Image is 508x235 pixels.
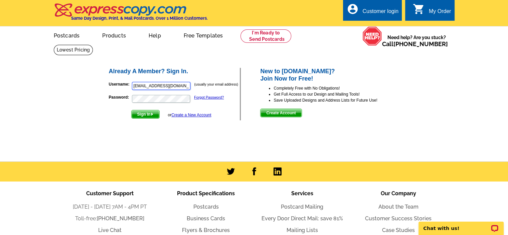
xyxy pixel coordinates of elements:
button: Create Account [260,109,302,117]
a: Mailing Lists [287,227,318,233]
span: Sign In [132,110,159,118]
li: Get Full Access to our Design and Mailing Tools! [274,91,400,97]
small: (usually your email address) [194,82,238,86]
li: Completely Free with No Obligations! [274,85,400,91]
li: Toll-free: [62,215,158,223]
i: account_circle [346,3,358,15]
span: Need help? Are you stuck? [382,34,451,47]
a: account_circle Customer login [346,7,398,16]
span: Customer Support [86,190,134,197]
div: or [168,112,211,118]
iframe: LiveChat chat widget [414,214,508,235]
a: Case Studies [382,227,415,233]
a: [PHONE_NUMBER] [393,40,448,47]
a: shopping_cart My Order [413,7,451,16]
a: [PHONE_NUMBER] [97,215,144,222]
h4: Same Day Design, Print, & Mail Postcards. Over 1 Million Customers. [71,16,208,21]
span: Call [382,40,448,47]
label: Password: [109,94,131,100]
a: Postcards [193,204,219,210]
button: Sign In [131,110,160,119]
span: Our Company [381,190,416,197]
span: Create Account [261,109,301,117]
a: Flyers & Brochures [182,227,230,233]
span: Services [291,190,313,197]
a: Business Cards [187,215,225,222]
a: Free Templates [173,27,234,43]
a: Help [138,27,172,43]
a: Create a New Account [171,113,211,117]
a: Every Door Direct Mail: save 81% [262,215,343,222]
a: Forgot Password? [194,95,224,99]
a: Live Chat [98,227,122,233]
a: Same Day Design, Print, & Mail Postcards. Over 1 Million Customers. [54,8,208,21]
label: Username: [109,81,131,87]
i: shopping_cart [413,3,425,15]
a: About the Team [378,204,418,210]
h2: New to [DOMAIN_NAME]? Join Now for Free! [260,68,400,82]
a: Postcards [43,27,91,43]
img: help [362,26,382,46]
li: [DATE] - [DATE] 7AM - 4PM PT [62,203,158,211]
a: Customer Success Stories [365,215,432,222]
img: button-next-arrow-white.png [151,113,154,116]
a: Products [92,27,137,43]
li: Save Uploaded Designs and Address Lists for Future Use! [274,97,400,103]
span: Product Specifications [177,190,235,197]
a: Postcard Mailing [281,204,323,210]
div: My Order [429,8,451,18]
div: Customer login [362,8,398,18]
h2: Already A Member? Sign In. [109,68,240,75]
